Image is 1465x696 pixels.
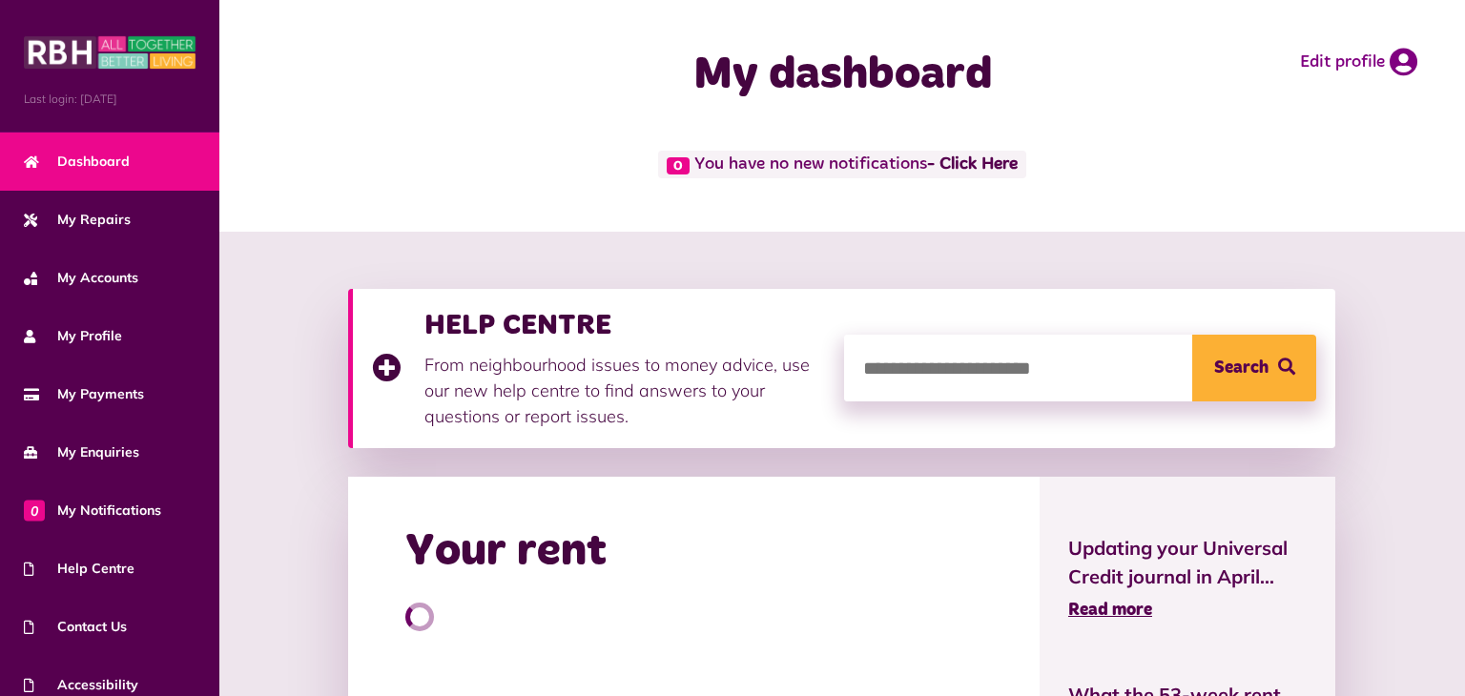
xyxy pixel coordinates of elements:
[24,91,196,108] span: Last login: [DATE]
[424,352,825,429] p: From neighbourhood issues to money advice, use our new help centre to find answers to your questi...
[24,384,144,404] span: My Payments
[24,152,130,172] span: Dashboard
[24,500,45,521] span: 0
[24,210,131,230] span: My Repairs
[1192,335,1316,401] button: Search
[667,157,690,174] span: 0
[550,48,1135,103] h1: My dashboard
[24,501,161,521] span: My Notifications
[1068,602,1152,619] span: Read more
[1300,48,1417,76] a: Edit profile
[24,617,127,637] span: Contact Us
[658,151,1025,178] span: You have no new notifications
[1068,534,1307,591] span: Updating your Universal Credit journal in April...
[24,326,122,346] span: My Profile
[24,268,138,288] span: My Accounts
[1214,335,1269,401] span: Search
[1068,534,1307,624] a: Updating your Universal Credit journal in April... Read more
[24,442,139,462] span: My Enquiries
[24,559,134,579] span: Help Centre
[424,308,825,342] h3: HELP CENTRE
[24,675,138,695] span: Accessibility
[405,524,607,580] h2: Your rent
[24,33,196,72] img: MyRBH
[927,156,1018,174] a: - Click Here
